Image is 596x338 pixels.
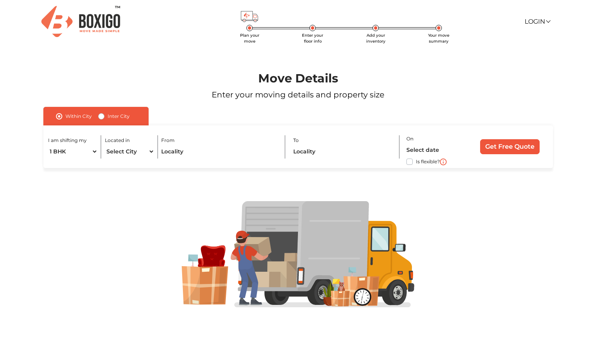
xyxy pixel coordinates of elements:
[48,137,87,144] label: I am shifting my
[65,112,92,121] label: Within City
[24,89,572,101] p: Enter your moving details and property size
[416,157,440,165] label: Is flexible?
[366,33,386,44] span: Add your inventory
[428,33,449,44] span: Your move summary
[24,71,572,86] h1: Move Details
[302,33,323,44] span: Enter your floor info
[161,137,175,144] label: From
[41,6,120,37] img: Boxigo
[480,139,540,154] input: Get Free Quote
[240,33,259,44] span: Plan your move
[161,145,278,159] input: Locality
[406,143,465,157] input: Select date
[525,18,550,25] a: Login
[406,135,413,142] label: On
[293,137,299,144] label: To
[108,112,130,121] label: Inter City
[440,159,447,165] img: i
[293,145,393,159] input: Locality
[105,137,130,144] label: Located in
